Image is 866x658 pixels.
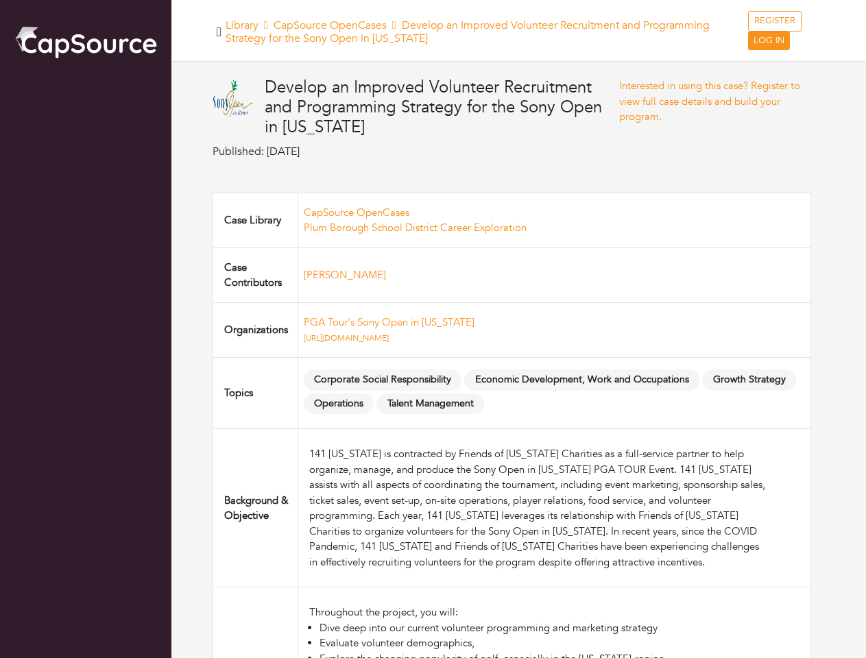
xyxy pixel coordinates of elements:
td: Organizations [213,302,298,357]
h5: Library Develop an Improved Volunteer Recruitment and Programming Strategy for the Sony Open in [... [226,19,749,45]
h4: Develop an Improved Volunteer Recruitment and Programming Strategy for the Sony Open in [US_STATE] [265,78,619,137]
span: Talent Management [376,393,484,415]
td: Topics [213,357,298,429]
img: Sony_Open_in_Hawaii.svg%20(1).png [213,78,254,119]
td: Case Library [213,193,298,247]
div: 141 [US_STATE] is contracted by Friends of [US_STATE] Charities as a full-service partner to help... [309,446,766,570]
a: [PERSON_NAME] [304,268,386,282]
span: Corporate Social Responsibility [304,369,462,391]
div: Throughout the project, you will: [309,605,766,620]
td: Background & Objective [213,429,298,587]
a: CapSource OpenCases [274,18,387,33]
a: [URL][DOMAIN_NAME] [304,332,389,343]
a: PGA Tour's Sony Open in [US_STATE] [304,315,474,329]
span: Economic Development, Work and Occupations [464,369,699,391]
a: CapSource OpenCases [304,206,409,219]
li: Evaluate volunteer demographics, [320,635,766,651]
a: REGISTER [748,11,802,32]
td: Case Contributors [213,247,298,302]
span: Operations [304,393,374,415]
a: Interested in using this case? Register to view full case details and build your program. [619,79,800,123]
span: Growth Strategy [702,369,796,391]
img: cap_logo.png [14,24,158,60]
p: Published: [DATE] [213,143,619,160]
a: LOG IN [748,32,790,51]
li: Dive deep into our current volunteer programming and marketing strategy [320,620,766,636]
a: Plum Borough School District Career Exploration [304,221,527,234]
